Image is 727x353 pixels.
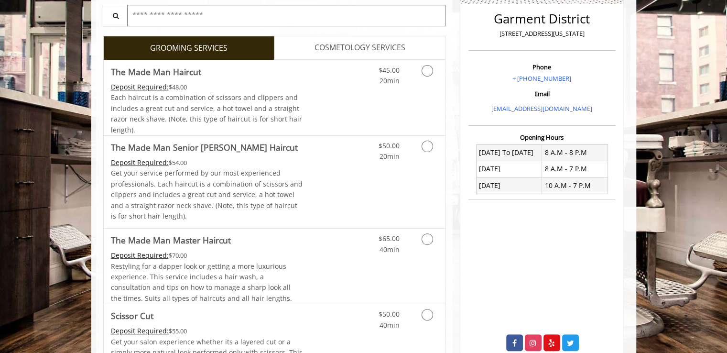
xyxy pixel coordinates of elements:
td: 8 A.M - 8 P.M [542,144,608,161]
button: Service Search [103,5,128,26]
td: [DATE] [476,177,542,194]
div: $70.00 [111,250,303,261]
td: 8 A.M - 7 P.M [542,161,608,177]
span: This service needs some Advance to be paid before we block your appointment [111,158,169,167]
span: Restyling for a dapper look or getting a more luxurious experience. This service includes a hair ... [111,262,292,303]
div: $54.00 [111,157,303,168]
span: Each haircut is a combination of scissors and clippers and includes a great cut and service, a ho... [111,93,302,134]
span: This service needs some Advance to be paid before we block your appointment [111,326,169,335]
h2: Garment District [471,12,613,26]
span: 40min [379,320,399,330]
h3: Email [471,90,613,97]
td: [DATE] [476,161,542,177]
span: GROOMING SERVICES [150,42,228,55]
span: $50.00 [378,141,399,150]
span: $50.00 [378,309,399,319]
td: 10 A.M - 7 P.M [542,177,608,194]
span: 40min [379,245,399,254]
a: [EMAIL_ADDRESS][DOMAIN_NAME] [491,104,592,113]
h3: Phone [471,64,613,70]
span: 20min [379,76,399,85]
span: COSMETOLOGY SERVICES [315,42,405,54]
b: The Made Man Haircut [111,65,201,78]
td: [DATE] To [DATE] [476,144,542,161]
b: The Made Man Senior [PERSON_NAME] Haircut [111,141,298,154]
p: [STREET_ADDRESS][US_STATE] [471,29,613,39]
b: Scissor Cut [111,309,153,322]
span: $65.00 [378,234,399,243]
b: The Made Man Master Haircut [111,233,231,247]
h3: Opening Hours [468,134,615,141]
div: $55.00 [111,326,303,336]
p: Get your service performed by our most experienced professionals. Each haircut is a combination o... [111,168,303,221]
span: This service needs some Advance to be paid before we block your appointment [111,82,169,91]
span: 20min [379,152,399,161]
span: $45.00 [378,66,399,75]
a: + [PHONE_NUMBER] [512,74,571,83]
div: $48.00 [111,82,303,92]
span: This service needs some Advance to be paid before we block your appointment [111,251,169,260]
